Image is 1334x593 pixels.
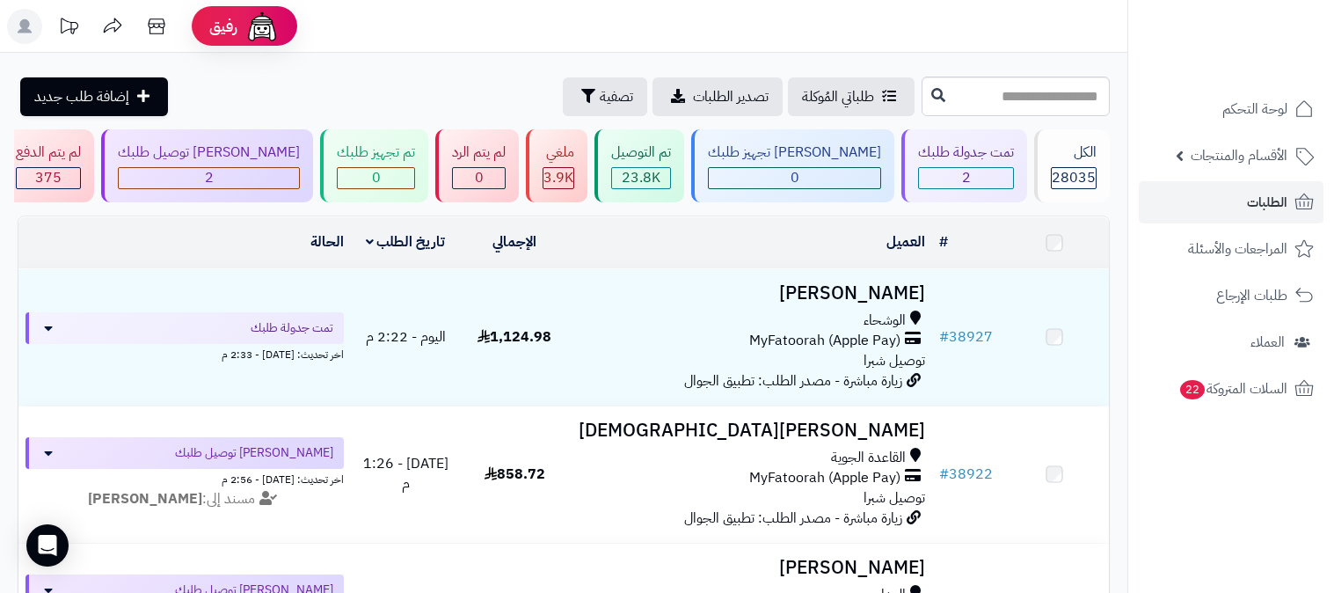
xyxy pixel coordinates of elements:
img: logo-2.png [1214,49,1317,86]
a: الكل28035 [1031,129,1113,202]
span: السلات المتروكة [1178,377,1287,401]
span: المراجعات والأسئلة [1188,237,1287,261]
a: الطلبات [1139,181,1323,223]
img: ai-face.png [244,9,280,44]
div: 3858 [543,168,573,188]
a: العميل [886,231,925,253]
div: Open Intercom Messenger [26,524,69,567]
span: 2 [962,167,971,188]
strong: [PERSON_NAME] [88,488,202,509]
span: # [939,464,949,485]
a: تاريخ الطلب [366,231,446,253]
span: توصيل شبرا [864,487,925,509]
a: [PERSON_NAME] توصيل طلبك 2 [98,129,317,202]
a: الإجمالي [492,231,536,253]
a: ملغي 3.9K [522,129,591,202]
span: 28035 [1052,167,1096,188]
span: الأقسام والمنتجات [1191,143,1287,168]
a: تم التوصيل 23.8K [591,129,688,202]
span: العملاء [1250,330,1285,355]
span: 2 [205,167,214,188]
a: العملاء [1139,321,1323,363]
h3: [PERSON_NAME] [576,558,925,578]
span: 0 [372,167,381,188]
a: [PERSON_NAME] تجهيز طلبك 0 [688,129,898,202]
span: طلبات الإرجاع [1216,283,1287,308]
span: رفيق [209,16,237,37]
a: تصدير الطلبات [652,77,783,116]
span: 1,124.98 [477,326,551,348]
div: تمت جدولة طلبك [918,143,1014,163]
span: MyFatoorah (Apple Pay) [749,468,900,488]
a: الحالة [310,231,344,253]
span: 375 [35,167,62,188]
a: إضافة طلب جديد [20,77,168,116]
div: [PERSON_NAME] تجهيز طلبك [708,143,881,163]
a: #38927 [939,326,993,348]
a: السلات المتروكة22 [1139,368,1323,410]
h3: [PERSON_NAME][DEMOGRAPHIC_DATA] [576,421,925,441]
a: طلباتي المُوكلة [788,77,915,116]
span: القاعدة الجوية [831,448,906,468]
span: طلباتي المُوكلة [802,86,874,107]
span: تصفية [600,86,633,107]
div: 0 [453,168,505,188]
div: 23798 [612,168,670,188]
a: لوحة التحكم [1139,88,1323,130]
div: لم يتم الدفع [16,143,81,163]
span: 22 [1180,380,1205,399]
span: # [939,326,949,348]
a: تحديثات المنصة [47,9,91,48]
div: 2 [119,168,299,188]
span: توصيل شبرا [864,350,925,371]
div: 0 [709,168,880,188]
a: #38922 [939,464,993,485]
a: لم يتم الرد 0 [432,129,522,202]
div: تم تجهيز طلبك [337,143,415,163]
a: المراجعات والأسئلة [1139,228,1323,270]
div: تم التوصيل [611,143,671,163]
div: اخر تحديث: [DATE] - 2:33 م [26,344,344,362]
span: [PERSON_NAME] توصيل طلبك [175,444,333,462]
div: 375 [17,168,80,188]
span: 0 [791,167,799,188]
span: تصدير الطلبات [693,86,769,107]
span: 858.72 [485,464,545,485]
span: إضافة طلب جديد [34,86,129,107]
div: اخر تحديث: [DATE] - 2:56 م [26,469,344,487]
span: MyFatoorah (Apple Pay) [749,331,900,351]
span: 23.8K [622,167,660,188]
div: 2 [919,168,1013,188]
div: الكل [1051,143,1097,163]
span: زيارة مباشرة - مصدر الطلب: تطبيق الجوال [684,508,902,529]
span: اليوم - 2:22 م [366,326,446,348]
div: لم يتم الرد [452,143,506,163]
div: ملغي [543,143,574,163]
span: تمت جدولة طلبك [251,319,333,337]
div: [PERSON_NAME] توصيل طلبك [118,143,300,163]
span: الطلبات [1247,190,1287,215]
div: مسند إلى: [12,489,357,509]
span: لوحة التحكم [1222,97,1287,121]
span: [DATE] - 1:26 م [363,453,448,494]
span: 3.9K [543,167,573,188]
span: الوشحاء [864,311,906,331]
div: 0 [338,168,414,188]
a: طلبات الإرجاع [1139,275,1323,317]
a: تمت جدولة طلبك 2 [898,129,1031,202]
button: تصفية [563,77,647,116]
span: زيارة مباشرة - مصدر الطلب: تطبيق الجوال [684,370,902,392]
a: تم تجهيز طلبك 0 [317,129,432,202]
span: 0 [475,167,484,188]
h3: [PERSON_NAME] [576,283,925,304]
a: # [939,231,948,253]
